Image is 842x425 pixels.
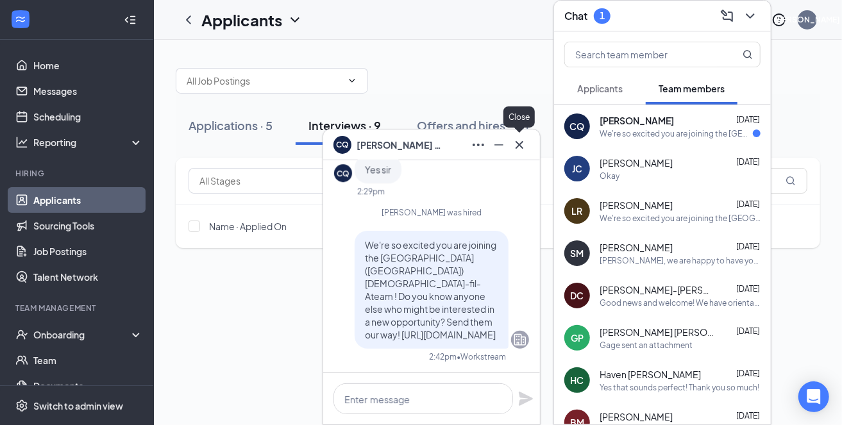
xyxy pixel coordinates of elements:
div: CQ [570,120,585,133]
span: [DATE] [736,157,760,167]
div: Onboarding [33,328,132,341]
div: HC [571,374,584,387]
a: Sourcing Tools [33,213,143,238]
span: [DATE] [736,369,760,378]
svg: Settings [15,399,28,412]
div: 2:42pm [429,351,457,362]
a: Scheduling [33,104,143,129]
div: [PERSON_NAME] [775,14,841,25]
div: CQ [337,168,349,179]
span: [DATE] [736,199,760,209]
button: Cross [509,135,530,155]
div: Good news and welcome! We have orientation lined up for [DATE] ([DATE] ) at 4:30pm. Please bring ... [600,297,761,308]
svg: ChevronDown [347,76,357,86]
span: • Workstream [457,351,506,362]
span: [DATE] [736,326,760,336]
svg: Company [512,332,528,347]
span: [PERSON_NAME] [PERSON_NAME] [600,326,715,338]
span: We're so excited you are joining the [GEOGRAPHIC_DATA] ([GEOGRAPHIC_DATA]) [DEMOGRAPHIC_DATA]-fil... [365,239,496,340]
svg: ChevronDown [321,176,332,186]
div: 2:29pm [357,186,385,197]
span: Yes sir [365,163,391,175]
svg: ChevronDown [743,8,758,24]
a: Messages [33,78,143,104]
h1: Applicants [201,9,282,31]
span: [PERSON_NAME] Quick [357,138,446,152]
span: Haven [PERSON_NAME] [600,368,701,381]
a: Applicants [33,187,143,213]
div: Applications · 5 [189,117,273,133]
span: [DATE] [736,284,760,294]
a: Job Postings [33,238,143,264]
svg: QuestionInfo [771,12,787,28]
span: [DATE] [736,242,760,251]
div: SM [571,247,584,260]
div: Offers and hires · 161 [417,117,529,133]
a: Home [33,53,143,78]
div: LR [572,204,583,217]
a: Team [33,347,143,373]
div: DC [571,289,584,302]
div: Interviews · 9 [308,117,381,133]
svg: MagnifyingGlass [786,176,796,186]
span: Team members [659,83,725,94]
div: Close [503,106,535,128]
svg: MagnifyingGlass [743,49,753,60]
div: 1 [600,10,605,21]
h3: Chat [564,9,587,23]
button: ComposeMessage [717,6,737,26]
input: Search team member [565,42,717,67]
span: [PERSON_NAME] [600,114,674,127]
svg: ChevronDown [287,12,303,28]
svg: Cross [512,137,527,153]
div: Gage sent an attachment [600,340,693,351]
div: GP [571,331,584,344]
svg: UserCheck [15,328,28,341]
div: Yes that sounds perfect! Thank you so much! [600,382,759,393]
span: [PERSON_NAME] [600,410,673,423]
span: [PERSON_NAME] [600,156,673,169]
span: Name · Applied On [209,220,287,233]
svg: ComposeMessage [720,8,735,24]
svg: ChevronLeft [181,12,196,28]
button: Ellipses [468,135,489,155]
div: [PERSON_NAME] was hired [334,207,529,218]
button: Minimize [489,135,509,155]
svg: Collapse [124,13,137,26]
svg: Minimize [491,137,507,153]
div: Okay [600,171,619,181]
div: Team Management [15,303,140,313]
span: [PERSON_NAME]-[PERSON_NAME] [600,283,715,296]
svg: WorkstreamLogo [14,13,27,26]
span: [DATE] [736,115,760,124]
span: Applicants [577,83,623,94]
span: [PERSON_NAME] [600,199,673,212]
div: Open Intercom Messenger [798,381,829,412]
span: [DATE] [736,411,760,421]
a: Talent Network [33,264,143,290]
div: We're so excited you are joining the [GEOGRAPHIC_DATA] ([GEOGRAPHIC_DATA]) [DEMOGRAPHIC_DATA]-fil... [600,213,761,224]
div: Reporting [33,136,144,149]
svg: Plane [518,391,534,406]
div: We're so excited you are joining the [GEOGRAPHIC_DATA] ([GEOGRAPHIC_DATA]) [DEMOGRAPHIC_DATA]-fil... [600,128,753,139]
input: All Stages [199,174,316,188]
div: Switch to admin view [33,399,123,412]
div: Hiring [15,168,140,179]
div: [PERSON_NAME], we are happy to have you join us. [PERSON_NAME] will be leading the Orientation [D... [600,255,761,266]
a: Documents [33,373,143,399]
button: ChevronDown [740,6,761,26]
svg: Ellipses [471,137,486,153]
input: All Job Postings [187,74,342,88]
span: [PERSON_NAME] [600,241,673,254]
div: JC [572,162,582,175]
svg: Analysis [15,136,28,149]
